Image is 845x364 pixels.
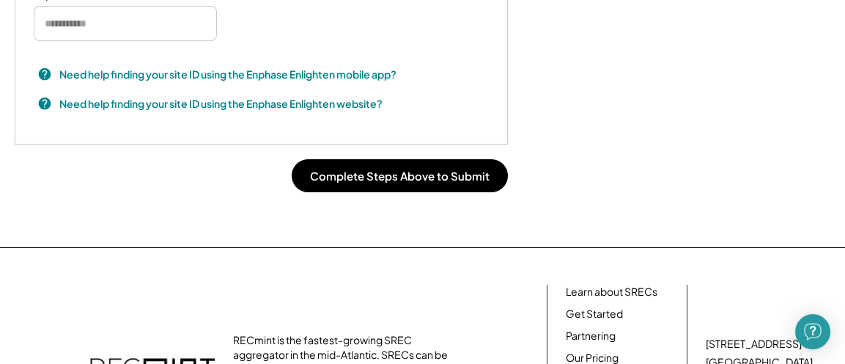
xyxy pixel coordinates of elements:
[795,314,830,349] div: Open Intercom Messenger
[292,159,508,192] button: Complete Steps Above to Submit
[566,285,657,299] a: Learn about SRECs
[706,337,802,352] div: [STREET_ADDRESS]
[566,307,623,321] a: Get Started
[566,329,616,343] a: Partnering
[59,67,396,82] div: Need help finding your site ID using the Enphase Enlighten mobile app?
[59,96,383,112] div: Need help finding your site ID using the Enphase Enlighten website?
